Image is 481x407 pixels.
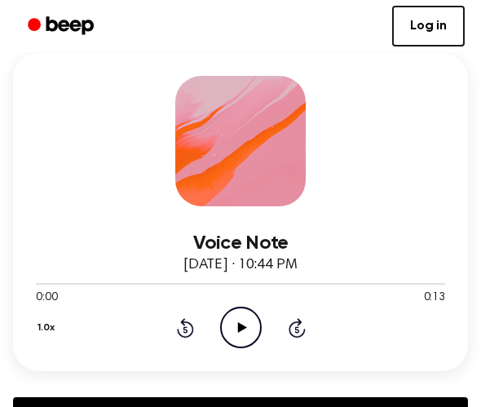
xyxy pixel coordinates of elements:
span: 0:13 [424,290,445,307]
span: [DATE] · 10:44 PM [183,258,298,272]
button: 1.0x [36,314,60,342]
h3: Voice Note [36,232,445,254]
a: Log in [392,6,465,46]
a: Beep [16,11,108,42]
span: 0:00 [36,290,57,307]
